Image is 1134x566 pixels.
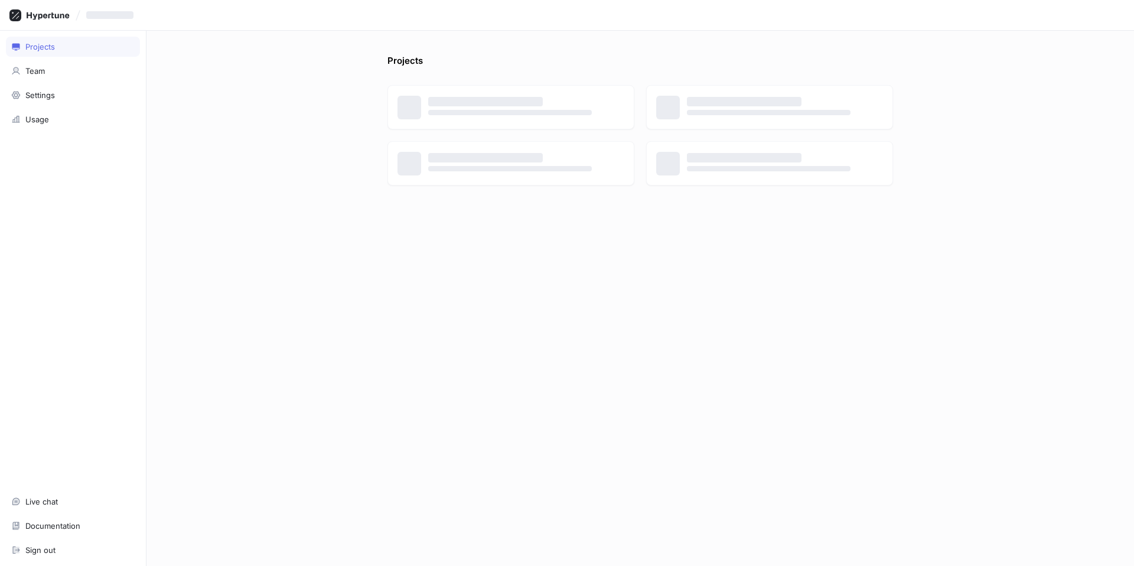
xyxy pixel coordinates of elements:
a: Settings [6,85,140,105]
div: Documentation [25,521,80,531]
span: ‌ [428,153,543,162]
div: Team [25,66,45,76]
div: Settings [25,90,55,100]
a: Usage [6,109,140,129]
div: Usage [25,115,49,124]
p: Projects [387,54,423,73]
button: ‌ [82,5,143,25]
span: ‌ [428,166,592,171]
span: ‌ [428,97,543,106]
a: Team [6,61,140,81]
span: ‌ [687,110,850,115]
span: ‌ [687,166,850,171]
div: Live chat [25,497,58,506]
span: ‌ [687,153,801,162]
div: Projects [25,42,55,51]
a: Documentation [6,516,140,536]
div: Sign out [25,545,56,555]
span: ‌ [86,11,133,19]
span: ‌ [687,97,801,106]
span: ‌ [428,110,592,115]
a: Projects [6,37,140,57]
